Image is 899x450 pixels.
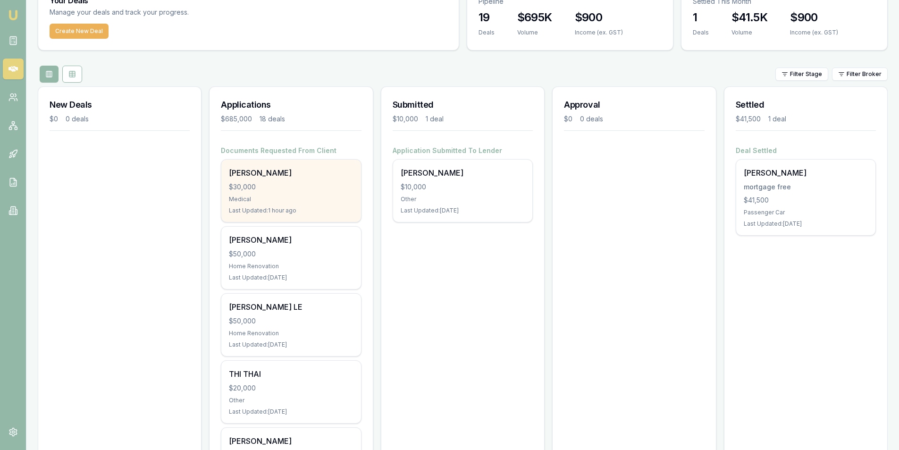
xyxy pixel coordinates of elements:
[768,114,786,124] div: 1 deal
[575,29,623,36] div: Income (ex. GST)
[229,301,353,313] div: [PERSON_NAME] LE
[744,182,868,192] div: mortgage free
[229,397,353,404] div: Other
[564,114,572,124] div: $0
[401,195,525,203] div: Other
[517,10,552,25] h3: $695K
[736,146,876,155] h4: Deal Settled
[229,207,353,214] div: Last Updated: 1 hour ago
[744,195,868,205] div: $41,500
[790,29,838,36] div: Income (ex. GST)
[736,114,761,124] div: $41,500
[401,207,525,214] div: Last Updated: [DATE]
[693,10,709,25] h3: 1
[229,234,353,246] div: [PERSON_NAME]
[479,29,495,36] div: Deals
[693,29,709,36] div: Deals
[775,68,828,81] button: Filter Stage
[229,167,353,178] div: [PERSON_NAME]
[401,167,525,178] div: [PERSON_NAME]
[229,341,353,348] div: Last Updated: [DATE]
[393,146,533,155] h4: Application Submitted To Lender
[744,220,868,228] div: Last Updated: [DATE]
[221,114,252,124] div: $685,000
[50,24,109,39] button: Create New Deal
[736,98,876,111] h3: Settled
[221,146,361,155] h4: Documents Requested From Client
[229,249,353,259] div: $50,000
[8,9,19,21] img: emu-icon-u.png
[393,98,533,111] h3: Submitted
[50,98,190,111] h3: New Deals
[229,368,353,380] div: THI THAI
[744,209,868,216] div: Passenger Car
[229,182,353,192] div: $30,000
[229,383,353,393] div: $20,000
[221,98,361,111] h3: Applications
[229,195,353,203] div: Medical
[426,114,444,124] div: 1 deal
[393,114,418,124] div: $10,000
[229,330,353,337] div: Home Renovation
[731,10,767,25] h3: $41.5K
[50,7,291,18] p: Manage your deals and track your progress.
[229,263,353,270] div: Home Renovation
[744,167,868,178] div: [PERSON_NAME]
[229,316,353,326] div: $50,000
[50,114,58,124] div: $0
[564,98,704,111] h3: Approval
[229,408,353,416] div: Last Updated: [DATE]
[790,10,838,25] h3: $900
[517,29,552,36] div: Volume
[731,29,767,36] div: Volume
[832,68,888,81] button: Filter Broker
[575,10,623,25] h3: $900
[847,70,882,78] span: Filter Broker
[790,70,822,78] span: Filter Stage
[260,114,285,124] div: 18 deals
[580,114,603,124] div: 0 deals
[66,114,89,124] div: 0 deals
[479,10,495,25] h3: 19
[229,435,353,447] div: [PERSON_NAME]
[401,182,525,192] div: $10,000
[229,274,353,281] div: Last Updated: [DATE]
